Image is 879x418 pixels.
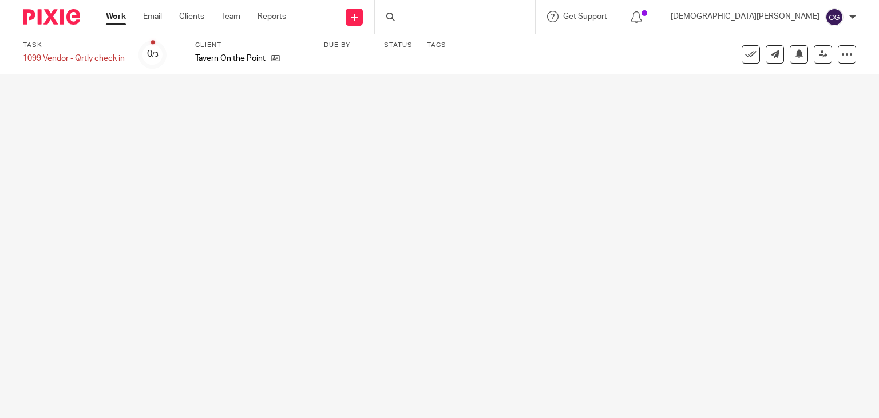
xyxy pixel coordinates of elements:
[324,41,370,50] label: Due by
[563,13,607,21] span: Get Support
[384,41,413,50] label: Status
[143,11,162,22] a: Email
[271,54,280,62] i: Open client page
[23,53,125,64] div: 1099 Vendor - Qrtly check in
[179,11,204,22] a: Clients
[221,11,240,22] a: Team
[195,53,266,64] p: Tavern On the Point
[258,11,286,22] a: Reports
[23,9,80,25] img: Pixie
[671,11,819,22] p: [DEMOGRAPHIC_DATA][PERSON_NAME]
[147,48,159,61] div: 0
[106,11,126,22] a: Work
[195,41,310,50] label: Client
[152,52,159,58] small: /3
[427,41,446,50] label: Tags
[825,8,844,26] img: svg%3E
[23,41,125,50] label: Task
